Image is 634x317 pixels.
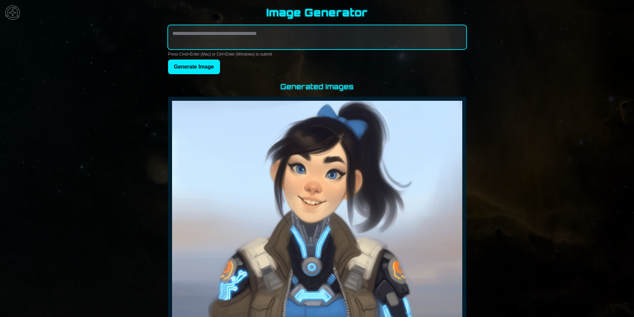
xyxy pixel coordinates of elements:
img: menu [3,3,23,23]
button: Generate Image [168,60,220,74]
h1: Image Generator [168,7,466,19]
h2: Generated Images [168,82,466,91]
p: Press Cmd+Enter (Mac) or Ctrl+Enter (Windows) to submit [168,52,466,57]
